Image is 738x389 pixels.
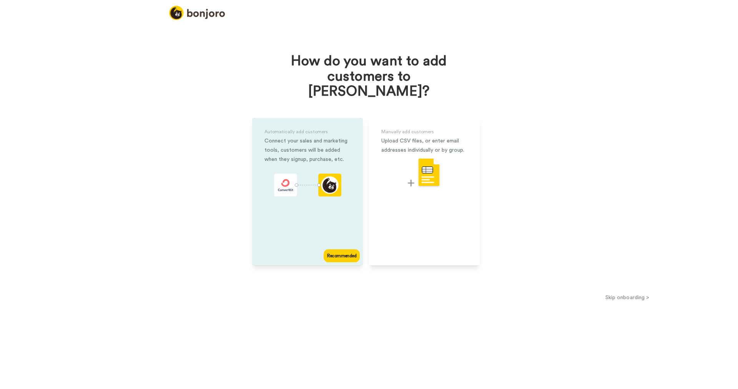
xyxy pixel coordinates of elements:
[283,54,455,99] h1: How do you want to add customers to [PERSON_NAME]?
[264,136,351,164] div: Connect your sales and marketing tools, customers will be added when they signup, purchase, etc.
[324,249,360,262] div: Recommended
[408,158,441,188] img: csv-upload.svg
[517,293,738,301] button: Skip onboarding >
[169,6,225,20] img: logo_full.png
[274,174,341,199] div: animation
[381,136,467,155] div: Upload CSV files, or enter email addresses individually or by group.
[381,127,467,136] div: Manually add customers
[264,127,351,136] div: Automatically add customers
